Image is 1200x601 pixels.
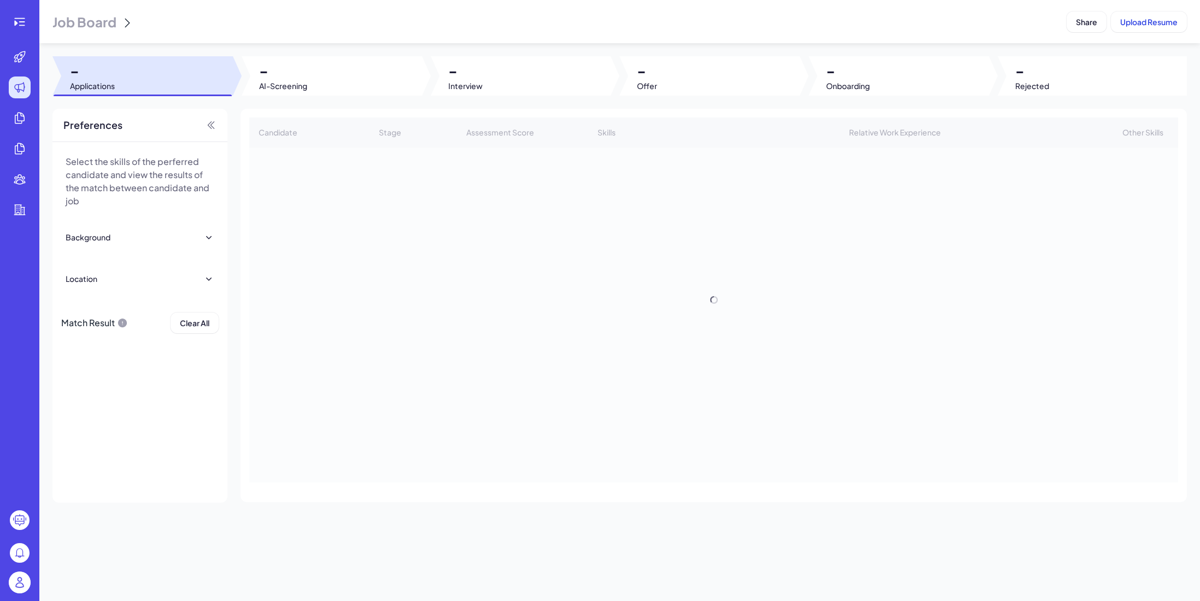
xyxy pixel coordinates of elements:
span: Preferences [63,117,122,133]
span: - [70,61,115,80]
span: Onboarding [826,80,870,91]
span: - [448,61,483,80]
div: Location [66,273,97,284]
span: - [826,61,870,80]
span: Clear All [180,318,209,328]
span: Rejected [1015,80,1049,91]
span: Job Board [52,13,116,31]
span: - [637,61,657,80]
button: Upload Resume [1111,11,1187,32]
button: Share [1067,11,1107,32]
span: Share [1076,17,1097,27]
span: - [259,61,307,80]
div: Background [66,232,110,243]
img: user_logo.png [9,571,31,593]
p: Select the skills of the perferred candidate and view the results of the match between candidate ... [66,155,214,208]
span: Offer [637,80,657,91]
span: AI-Screening [259,80,307,91]
span: Interview [448,80,483,91]
div: Match Result [61,313,128,333]
span: Applications [70,80,115,91]
button: Clear All [171,313,219,333]
span: - [1015,61,1049,80]
span: Upload Resume [1120,17,1178,27]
